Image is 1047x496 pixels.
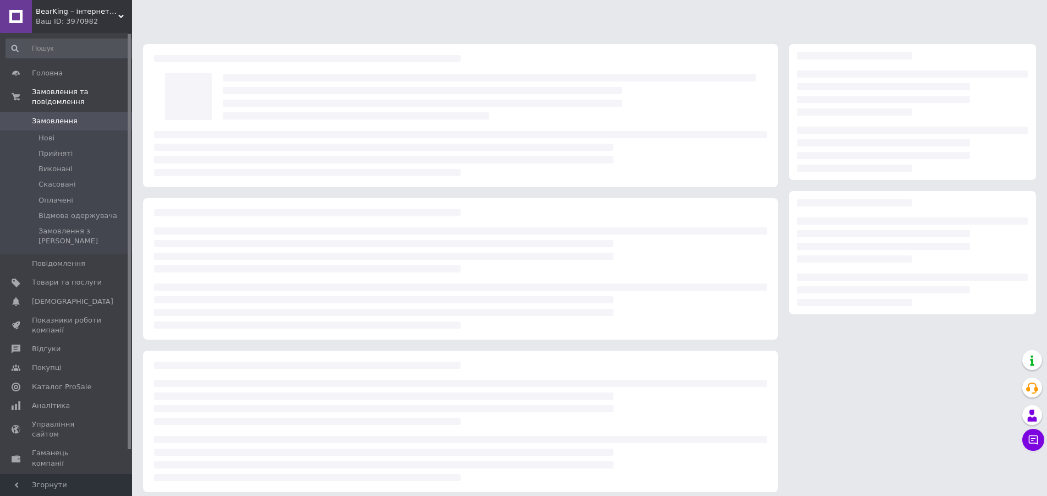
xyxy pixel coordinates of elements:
button: Чат з покупцем [1022,429,1044,451]
span: Управління сайтом [32,419,102,439]
span: Виконані [39,164,73,174]
span: Замовлення [32,116,78,126]
input: Пошук [6,39,136,58]
span: Гаманець компанії [32,448,102,468]
span: Показники роботи компанії [32,315,102,335]
span: Товари та послуги [32,277,102,287]
span: Скасовані [39,179,76,189]
span: Оплачені [39,195,73,205]
span: Відгуки [32,344,61,354]
span: Каталог ProSale [32,382,91,392]
span: Замовлення з [PERSON_NAME] [39,226,135,246]
div: Ваш ID: 3970982 [36,17,132,26]
span: Аналітика [32,401,70,411]
span: Відмова одержувача [39,211,117,221]
span: BearKing – інтернет-магазин воблерів від компанії BearKing [36,7,118,17]
span: [DEMOGRAPHIC_DATA] [32,297,113,307]
span: Головна [32,68,63,78]
span: Покупці [32,363,62,373]
span: Прийняті [39,149,73,159]
span: Нові [39,133,54,143]
span: Замовлення та повідомлення [32,87,132,107]
span: Повідомлення [32,259,85,269]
